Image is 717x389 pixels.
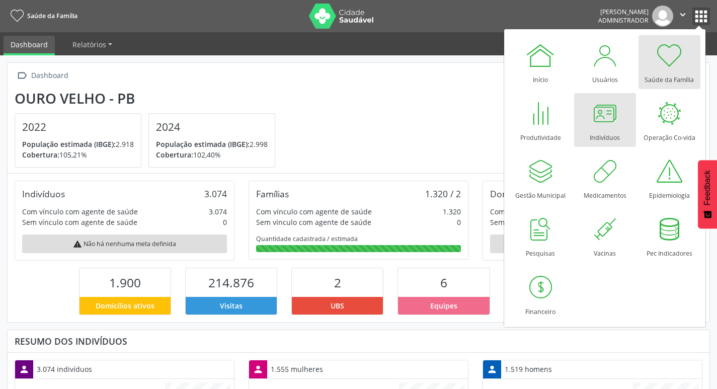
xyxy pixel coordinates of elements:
[510,93,572,147] a: Produtividade
[510,151,572,205] a: Gestão Municipal
[652,6,673,27] img: img
[256,217,371,227] div: Sem vínculo com agente de saúde
[22,121,134,133] h4: 2022
[22,139,134,149] p: 2.918
[7,8,77,24] a: Saúde da Família
[156,149,268,160] p: 102,40%
[698,160,717,228] button: Feedback - Mostrar pesquisa
[223,217,227,227] div: 0
[156,139,268,149] p: 2.998
[639,93,700,147] a: Operação Co-vida
[692,8,710,25] button: apps
[673,6,692,27] button: 
[156,121,268,133] h4: 2024
[15,68,70,83] a:  Dashboard
[574,35,636,89] a: Usuários
[256,188,289,199] div: Famílias
[4,36,55,55] a: Dashboard
[487,364,498,375] i: person
[22,217,137,227] div: Sem vínculo com agente de saúde
[639,151,700,205] a: Epidemiologia
[331,300,344,311] span: UBS
[22,149,134,160] p: 105,21%
[334,274,341,291] span: 2
[490,217,605,227] div: Sem vínculo com agente de saúde
[430,300,457,311] span: Equipes
[22,139,116,149] span: População estimada (IBGE):
[598,8,649,16] div: [PERSON_NAME]
[574,93,636,147] a: Indivíduos
[65,36,119,53] a: Relatórios
[15,68,29,83] i: 
[22,188,65,199] div: Indivíduos
[256,206,372,217] div: Com vínculo com agente de saúde
[574,151,636,205] a: Medicamentos
[574,209,636,263] a: Vacinas
[267,360,327,378] div: 1.555 mulheres
[510,267,572,321] a: Financeiro
[490,235,695,253] div: Não há nenhuma meta definida
[156,150,193,160] span: Cobertura:
[703,170,712,205] span: Feedback
[501,360,555,378] div: 1.519 homens
[253,364,264,375] i: person
[457,217,461,227] div: 0
[156,139,250,149] span: População estimada (IBGE):
[29,68,70,83] div: Dashboard
[22,150,59,160] span: Cobertura:
[15,90,282,107] div: Ouro Velho - PB
[22,206,138,217] div: Com vínculo com agente de saúde
[22,235,227,253] div: Não há nenhuma meta definida
[33,360,96,378] div: 3.074 indivíduos
[639,35,700,89] a: Saúde da Família
[490,206,606,217] div: Com vínculo com agente de saúde
[598,16,649,25] span: Administrador
[15,336,702,347] div: Resumo dos indivíduos
[443,206,461,217] div: 1.320
[73,240,82,249] i: warning
[96,300,154,311] span: Domicílios ativos
[109,274,141,291] span: 1.900
[72,40,106,49] span: Relatórios
[490,188,532,199] div: Domicílios
[639,209,700,263] a: Pec Indicadores
[204,188,227,199] div: 3.074
[27,12,77,20] span: Saúde da Família
[208,274,254,291] span: 214.876
[440,274,447,291] span: 6
[425,188,461,199] div: 1.320 / 2
[256,235,461,243] div: Quantidade cadastrada / estimada
[510,35,572,89] a: Início
[677,9,688,20] i: 
[510,209,572,263] a: Pesquisas
[209,206,227,217] div: 3.074
[220,300,243,311] span: Visitas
